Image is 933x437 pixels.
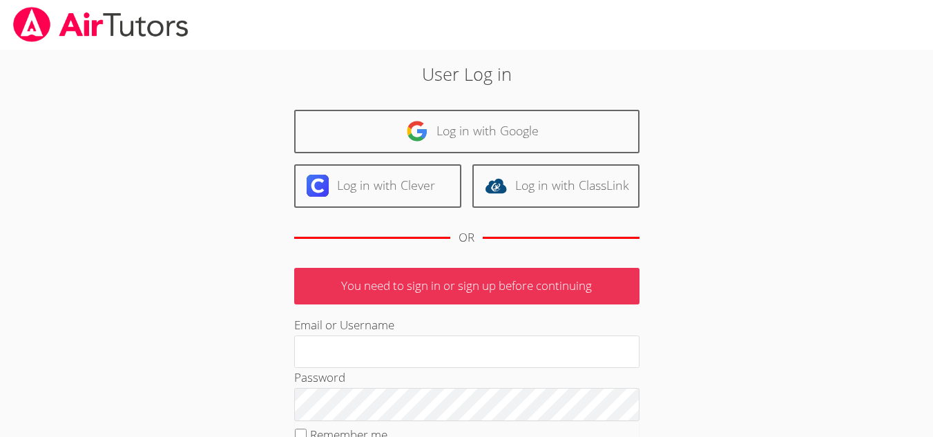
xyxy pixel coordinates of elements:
div: OR [459,228,474,248]
a: Log in with Google [294,110,639,153]
img: classlink-logo-d6bb404cc1216ec64c9a2012d9dc4662098be43eaf13dc465df04b49fa7ab582.svg [485,175,507,197]
h2: User Log in [215,61,719,87]
img: airtutors_banner-c4298cdbf04f3fff15de1276eac7730deb9818008684d7c2e4769d2f7ddbe033.png [12,7,190,42]
img: google-logo-50288ca7cdecda66e5e0955fdab243c47b7ad437acaf1139b6f446037453330a.svg [406,120,428,142]
img: clever-logo-6eab21bc6e7a338710f1a6ff85c0baf02591cd810cc4098c63d3a4b26e2feb20.svg [307,175,329,197]
p: You need to sign in or sign up before continuing [294,268,639,304]
label: Email or Username [294,317,394,333]
label: Password [294,369,345,385]
a: Log in with Clever [294,164,461,208]
a: Log in with ClassLink [472,164,639,208]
